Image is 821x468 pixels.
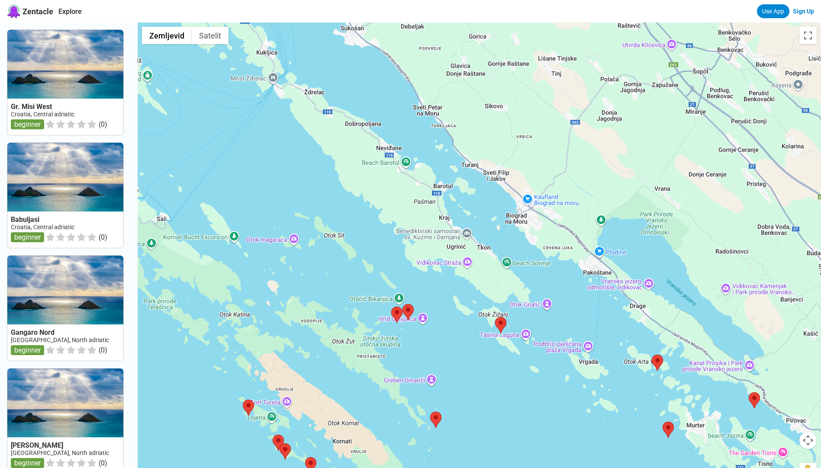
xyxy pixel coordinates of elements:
[799,432,817,449] button: Kontrolniki za kamero zemljevida
[142,27,192,44] button: Pokaži zemljevid ulice
[757,4,789,18] a: Use App
[7,4,21,18] img: Zentacle logo
[192,27,229,44] button: Pokaži satelitske posnetke
[793,8,814,15] a: Sign Up
[799,27,817,44] button: Preklopi v celozaslonski pogled
[58,7,82,16] a: Explore
[23,7,53,16] span: Zentacle
[7,4,53,18] a: Zentacle logoZentacle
